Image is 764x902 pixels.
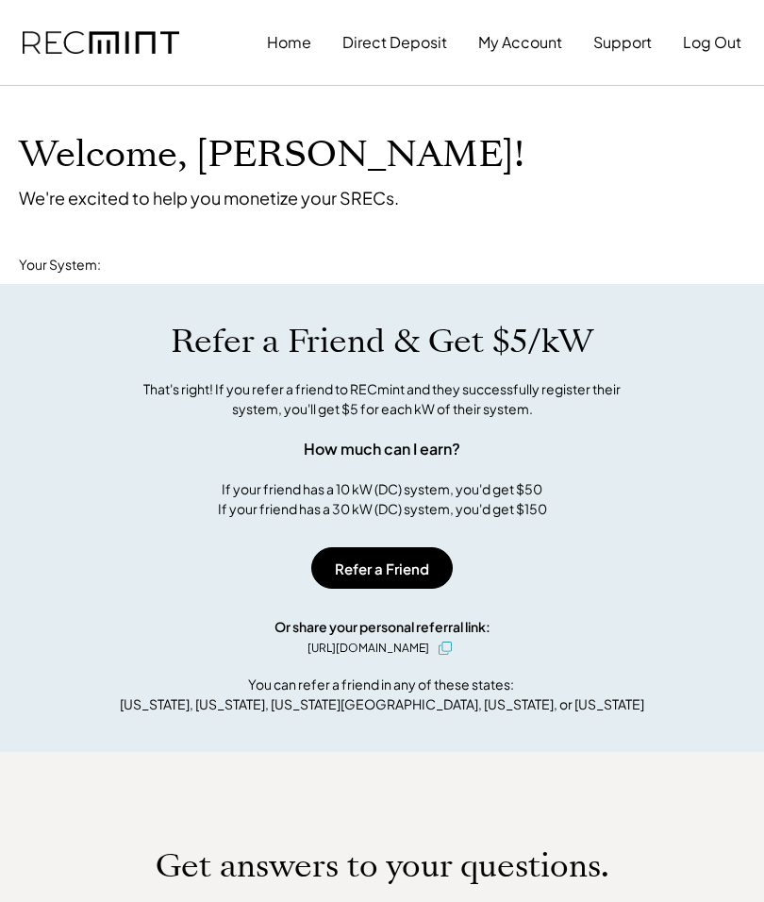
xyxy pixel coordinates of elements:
div: That's right! If you refer a friend to RECmint and they successfully register their system, you'l... [123,379,641,419]
button: My Account [478,24,562,61]
button: Support [593,24,652,61]
div: How much can I earn? [304,438,460,460]
div: [URL][DOMAIN_NAME] [307,640,429,657]
img: recmint-logotype%403x.png [23,31,179,55]
h1: Welcome, [PERSON_NAME]! [19,133,524,177]
h1: Get answers to your questions. [156,846,609,886]
div: We're excited to help you monetize your SRECs. [19,187,399,209]
div: Or share your personal referral link: [274,617,490,637]
button: click to copy [434,637,457,660]
button: Refer a Friend [311,547,453,589]
h1: Refer a Friend & Get $5/kW [171,322,593,361]
button: Direct Deposit [342,24,447,61]
button: Log Out [683,24,741,61]
div: If your friend has a 10 kW (DC) system, you'd get $50 If your friend has a 30 kW (DC) system, you... [218,479,547,519]
div: You can refer a friend in any of these states: [US_STATE], [US_STATE], [US_STATE][GEOGRAPHIC_DATA... [120,675,644,714]
div: Your System: [19,256,101,275]
button: Home [267,24,311,61]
